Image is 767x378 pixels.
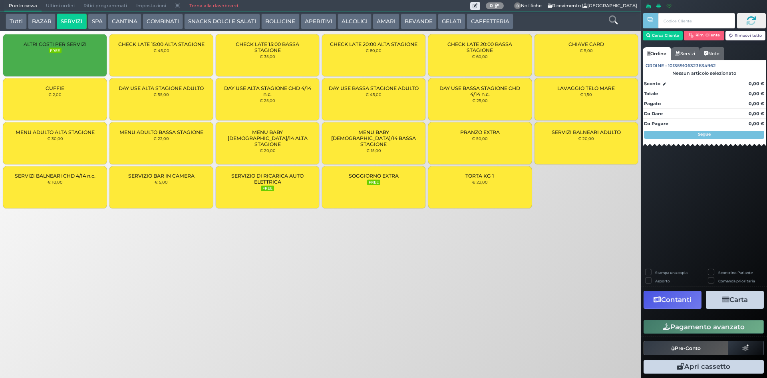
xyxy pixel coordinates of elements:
[749,101,764,106] strong: 0,00 €
[119,85,204,91] span: DAY USE ALTA STAGIONE ADULTO
[24,41,87,47] span: ALTRI COSTI PER SERVIZI
[655,278,670,284] label: Asporto
[557,85,615,91] span: LAVAGGIO TELO MARE
[552,129,621,135] span: SERVIZI BALNEARI ADULTO
[671,47,699,60] a: Servizi
[261,186,274,191] small: FREE
[338,14,372,30] button: ALCOLICI
[644,101,661,106] strong: Pagato
[699,47,724,60] a: Note
[580,92,592,97] small: € 1,50
[725,31,766,40] button: Rimuovi tutto
[223,85,312,97] span: DAY USE ALTA STAGIONE CHD 4/14 n.c.
[668,62,716,69] span: 101359106323634962
[366,148,381,153] small: € 15,00
[108,14,141,30] button: CANTINA
[48,180,63,184] small: € 10,00
[490,3,493,8] b: 0
[153,92,169,97] small: € 55,00
[472,98,488,103] small: € 25,00
[472,54,488,59] small: € 60,00
[718,278,755,284] label: Comanda prioritaria
[16,129,95,135] span: MENU ADULTO ALTA STAGIONE
[655,270,688,275] label: Stampa una copia
[643,70,766,76] div: Nessun articolo selezionato
[28,14,56,30] button: BAZAR
[718,270,753,275] label: Scontrino Parlante
[6,14,27,30] button: Tutti
[401,14,437,30] button: BEVANDE
[366,48,382,53] small: € 80,00
[684,31,724,40] button: Rim. Cliente
[143,14,183,30] button: COMBINATI
[514,2,521,10] span: 0
[644,320,764,334] button: Pagamento avanzato
[644,291,701,309] button: Contanti
[260,98,275,103] small: € 25,00
[749,121,764,126] strong: 0,00 €
[644,91,658,96] strong: Totale
[128,173,195,179] span: SERVIZIO BAR IN CAMERA
[260,148,276,153] small: € 20,00
[435,85,525,97] span: DAY USE BASSA STAGIONE CHD 4/14 n.c.
[223,41,312,53] span: CHECK LATE 15:00 BASSA STAGIONE
[658,13,735,28] input: Codice Cliente
[261,14,299,30] button: BOLLICINE
[47,136,63,141] small: € 30,00
[155,180,168,184] small: € 5,00
[223,173,312,185] span: SERVIZIO DI RICARICA AUTO ELETTRICA
[644,121,668,126] strong: Da Pagare
[643,47,671,60] a: Ordine
[644,80,660,87] strong: Sconto
[185,0,242,12] a: Torna alla dashboard
[49,48,62,53] small: FREE
[578,136,594,141] small: € 20,00
[643,31,683,40] button: Cerca Cliente
[57,14,86,30] button: SERVIZI
[330,41,417,47] span: CHECK LATE 20:00 ALTA STAGIONE
[42,0,79,12] span: Ultimi ordini
[119,129,203,135] span: MENU ADULTO BASSA STAGIONE
[329,85,419,91] span: DAY USE BASSA STAGIONE ADULTO
[88,14,107,30] button: SPA
[435,41,525,53] span: CHECK LATE 20:00 BASSA STAGIONE
[15,173,95,179] span: SERVIZI BALNEARI CHD 4/14 n.c.
[472,136,488,141] small: € 50,00
[367,180,380,185] small: FREE
[467,14,513,30] button: CAFFETTERIA
[749,111,764,116] strong: 0,00 €
[46,85,64,91] span: CUFFIE
[568,41,604,47] span: CHIAVE CARD
[260,54,275,59] small: € 35,00
[460,129,500,135] span: PRANZO EXTRA
[580,48,593,53] small: € 5,00
[644,341,728,355] button: Pre-Conto
[472,180,488,184] small: € 22,00
[465,173,494,179] span: TORTA KG 1
[329,129,419,147] span: MENU BABY [DEMOGRAPHIC_DATA]/14 BASSA STAGIONE
[153,136,169,141] small: € 22,00
[373,14,399,30] button: AMARI
[184,14,260,30] button: SNACKS DOLCI E SALATI
[749,91,764,96] strong: 0,00 €
[223,129,312,147] span: MENU BABY [DEMOGRAPHIC_DATA]/14 ALTA STAGIONE
[749,81,764,86] strong: 0,00 €
[644,111,663,116] strong: Da Dare
[698,132,711,137] strong: Segue
[438,14,465,30] button: GELATI
[132,0,171,12] span: Impostazioni
[366,92,382,97] small: € 45,00
[48,92,62,97] small: € 2,00
[349,173,399,179] span: SOGGIORNO EXTRA
[153,48,169,53] small: € 45,00
[118,41,205,47] span: CHECK LATE 15:00 ALTA STAGIONE
[4,0,42,12] span: Punto cassa
[644,360,764,374] button: Apri cassetto
[646,62,667,69] span: Ordine :
[706,291,764,309] button: Carta
[301,14,336,30] button: APERITIVI
[79,0,131,12] span: Ritiri programmati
